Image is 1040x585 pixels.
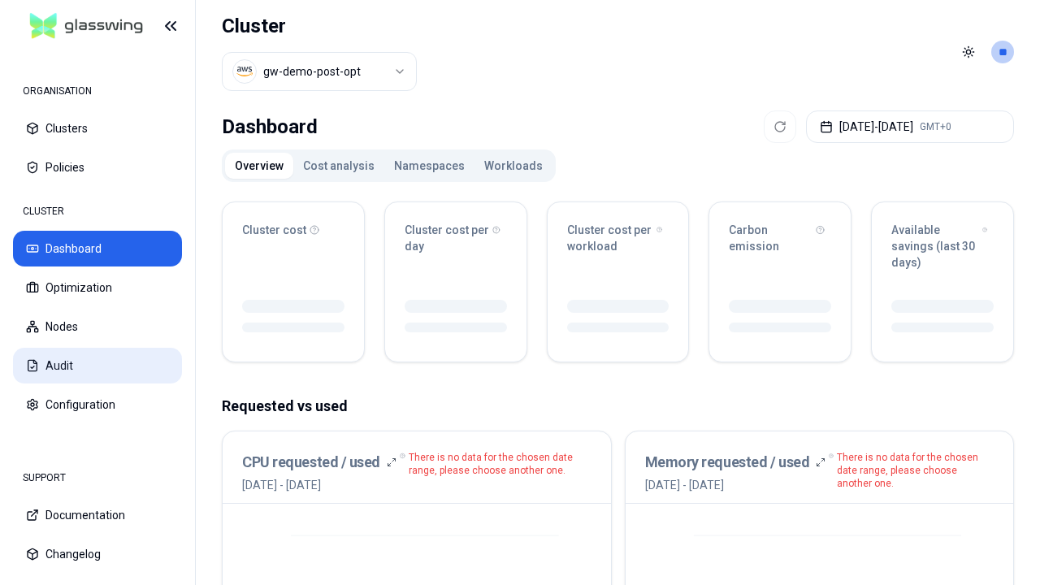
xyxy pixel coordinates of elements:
[645,451,810,474] h3: Memory requested / used
[242,477,396,493] span: [DATE] - [DATE]
[263,63,361,80] div: gw-demo-post-opt
[13,497,182,533] button: Documentation
[293,153,384,179] button: Cost analysis
[474,153,552,179] button: Workloads
[920,120,951,133] span: GMT+0
[567,222,669,254] div: Cluster cost per workload
[13,75,182,107] div: ORGANISATION
[806,110,1014,143] button: [DATE]-[DATE]GMT+0
[891,222,994,271] div: Available savings (last 30 days)
[222,13,417,39] h1: Cluster
[222,52,417,91] button: Select a value
[13,110,182,146] button: Clusters
[729,222,831,254] div: Carbon emission
[242,451,380,474] h3: CPU requested / used
[13,309,182,344] button: Nodes
[222,110,318,143] div: Dashboard
[13,461,182,494] div: SUPPORT
[13,270,182,305] button: Optimization
[236,63,253,80] img: aws
[13,536,182,572] button: Changelog
[242,222,344,238] div: Cluster cost
[13,231,182,266] button: Dashboard
[13,149,182,185] button: Policies
[13,348,182,383] button: Audit
[409,451,591,477] p: There is no data for the chosen date range, please choose another one.
[384,153,474,179] button: Namespaces
[837,451,994,490] p: There is no data for the chosen date range, please choose another one.
[645,477,826,493] span: [DATE] - [DATE]
[222,395,1014,418] p: Requested vs used
[405,222,507,254] div: Cluster cost per day
[24,7,149,45] img: GlassWing
[13,195,182,227] div: CLUSTER
[225,153,293,179] button: Overview
[13,387,182,422] button: Configuration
